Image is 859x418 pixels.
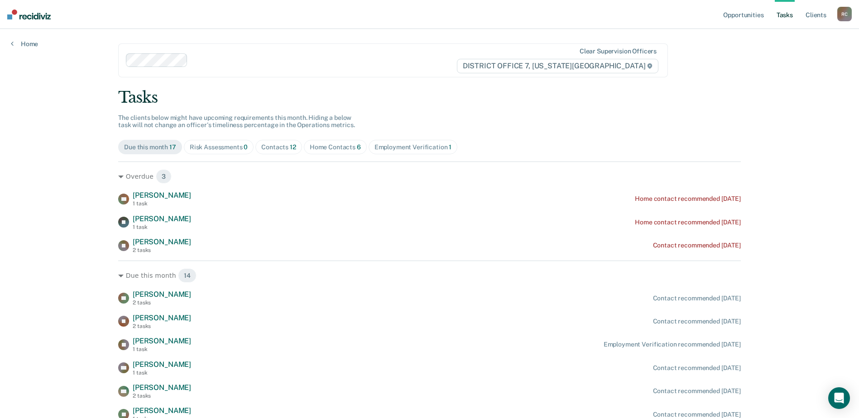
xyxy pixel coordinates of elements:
[244,143,248,151] span: 0
[133,346,191,352] div: 1 task
[133,313,191,322] span: [PERSON_NAME]
[118,114,355,129] span: The clients below might have upcoming requirements this month. Hiding a below task will not chang...
[169,143,176,151] span: 17
[635,218,741,226] div: Home contact recommended [DATE]
[133,224,191,230] div: 1 task
[133,237,191,246] span: [PERSON_NAME]
[653,242,741,249] div: Contact recommended [DATE]
[133,370,191,376] div: 1 task
[457,59,658,73] span: DISTRICT OFFICE 7, [US_STATE][GEOGRAPHIC_DATA]
[118,268,741,283] div: Due this month 14
[133,290,191,299] span: [PERSON_NAME]
[261,143,296,151] div: Contacts
[133,406,191,415] span: [PERSON_NAME]
[133,383,191,392] span: [PERSON_NAME]
[133,200,191,207] div: 1 task
[133,247,191,253] div: 2 tasks
[580,47,657,55] div: Clear supervision officers
[133,191,191,199] span: [PERSON_NAME]
[653,318,741,325] div: Contact recommended [DATE]
[374,143,452,151] div: Employment Verification
[7,9,51,19] img: Recidiviz
[133,299,191,306] div: 2 tasks
[837,7,852,21] button: RC
[133,360,191,369] span: [PERSON_NAME]
[828,387,850,409] div: Open Intercom Messenger
[635,195,741,203] div: Home contact recommended [DATE]
[124,143,176,151] div: Due this month
[357,143,361,151] span: 6
[653,294,741,302] div: Contact recommended [DATE]
[653,364,741,372] div: Contact recommended [DATE]
[290,143,296,151] span: 12
[118,169,741,184] div: Overdue 3
[837,7,852,21] div: R C
[653,387,741,395] div: Contact recommended [DATE]
[118,88,741,107] div: Tasks
[11,40,38,48] a: Home
[156,169,172,184] span: 3
[449,143,451,151] span: 1
[133,323,191,329] div: 2 tasks
[133,337,191,345] span: [PERSON_NAME]
[604,341,741,348] div: Employment Verification recommended [DATE]
[133,393,191,399] div: 2 tasks
[133,214,191,223] span: [PERSON_NAME]
[310,143,361,151] div: Home Contacts
[178,268,197,283] span: 14
[190,143,248,151] div: Risk Assessments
